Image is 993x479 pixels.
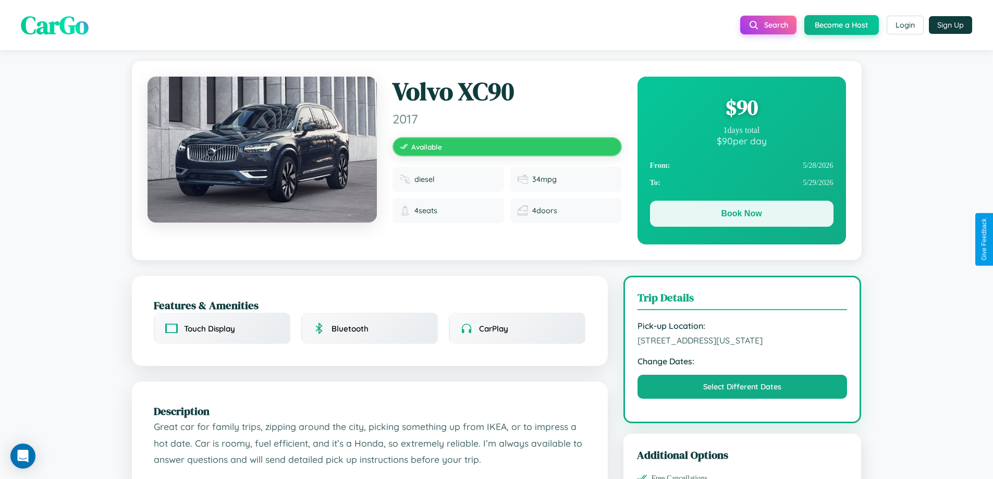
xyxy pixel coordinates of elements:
img: Volvo XC90 2017 [148,77,377,223]
button: Select Different Dates [638,375,848,399]
button: Become a Host [804,15,879,35]
span: Touch Display [184,324,235,334]
button: Book Now [650,201,833,227]
img: Seats [400,205,410,216]
span: diesel [414,175,435,184]
button: Sign Up [929,16,972,34]
button: Search [740,16,796,34]
h3: Additional Options [637,447,848,462]
span: 34 mpg [532,175,557,184]
div: 5 / 28 / 2026 [650,157,833,174]
span: 4 seats [414,206,437,215]
h3: Trip Details [638,290,848,310]
button: Login [887,16,924,34]
strong: Change Dates: [638,356,848,366]
h1: Volvo XC90 [393,77,622,107]
div: Open Intercom Messenger [10,444,35,469]
span: CarPlay [479,324,508,334]
div: Give Feedback [980,218,988,261]
span: Search [764,20,788,30]
img: Doors [518,205,528,216]
span: 2017 [393,111,622,127]
strong: From: [650,161,670,170]
div: $ 90 [650,93,833,121]
div: 5 / 29 / 2026 [650,174,833,191]
span: [STREET_ADDRESS][US_STATE] [638,335,848,346]
p: Great car for family trips, zipping around the city, picking something up from IKEA, or to impres... [154,419,586,468]
h2: Description [154,403,586,419]
h2: Features & Amenities [154,298,586,313]
span: 4 doors [532,206,557,215]
img: Fuel type [400,174,410,185]
div: $ 90 per day [650,135,833,146]
img: Fuel efficiency [518,174,528,185]
span: Bluetooth [332,324,369,334]
div: 1 days total [650,126,833,135]
span: CarGo [21,8,89,42]
span: Available [411,142,442,151]
strong: Pick-up Location: [638,321,848,331]
strong: To: [650,178,660,187]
